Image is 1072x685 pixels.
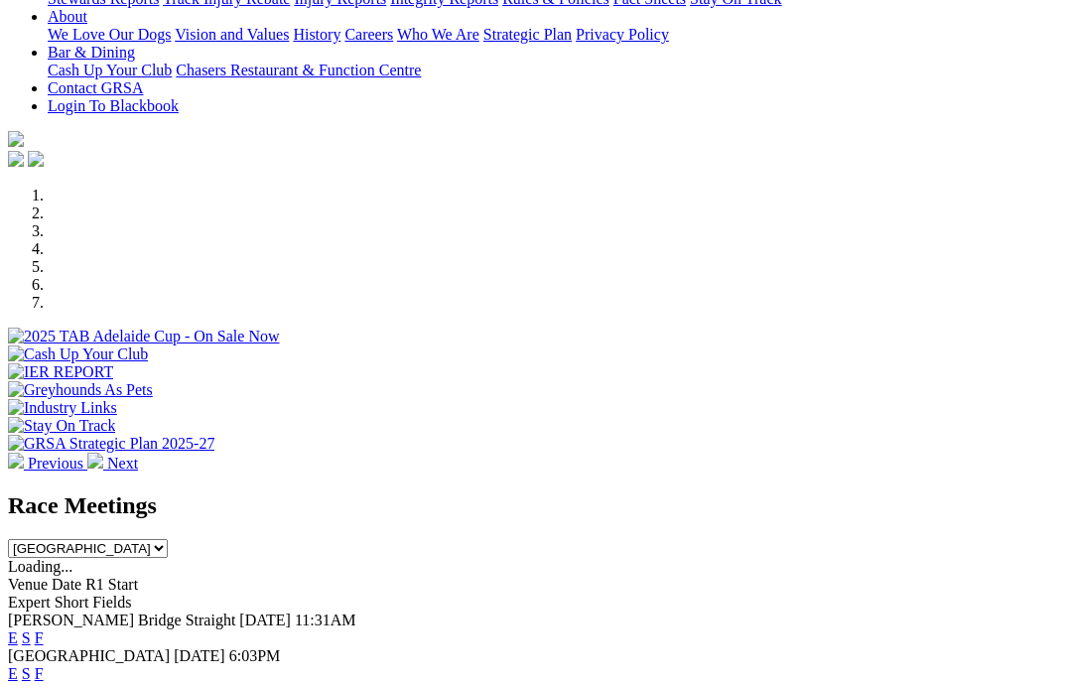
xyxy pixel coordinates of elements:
[85,576,138,593] span: R1 Start
[8,399,117,417] img: Industry Links
[8,435,214,453] img: GRSA Strategic Plan 2025-27
[48,79,143,96] a: Contact GRSA
[8,345,148,363] img: Cash Up Your Club
[8,131,24,147] img: logo-grsa-white.png
[176,62,421,78] a: Chasers Restaurant & Function Centre
[239,612,291,628] span: [DATE]
[35,629,44,646] a: F
[28,455,83,472] span: Previous
[8,381,153,399] img: Greyhounds As Pets
[8,151,24,167] img: facebook.svg
[8,328,280,345] img: 2025 TAB Adelaide Cup - On Sale Now
[576,26,669,43] a: Privacy Policy
[48,62,1064,79] div: Bar & Dining
[293,26,340,43] a: History
[229,647,281,664] span: 6:03PM
[8,453,24,469] img: chevron-left-pager-white.svg
[22,629,31,646] a: S
[48,26,171,43] a: We Love Our Dogs
[48,44,135,61] a: Bar & Dining
[92,594,131,611] span: Fields
[48,97,179,114] a: Login To Blackbook
[8,629,18,646] a: E
[8,492,1064,519] h2: Race Meetings
[87,455,138,472] a: Next
[8,417,115,435] img: Stay On Track
[35,665,44,682] a: F
[22,665,31,682] a: S
[52,576,81,593] span: Date
[8,558,72,575] span: Loading...
[87,453,103,469] img: chevron-right-pager-white.svg
[8,363,113,381] img: IER REPORT
[8,455,87,472] a: Previous
[174,647,225,664] span: [DATE]
[295,612,356,628] span: 11:31AM
[28,151,44,167] img: twitter.svg
[48,62,172,78] a: Cash Up Your Club
[8,594,51,611] span: Expert
[55,594,89,611] span: Short
[397,26,479,43] a: Who We Are
[8,665,18,682] a: E
[175,26,289,43] a: Vision and Values
[8,647,170,664] span: [GEOGRAPHIC_DATA]
[8,576,48,593] span: Venue
[107,455,138,472] span: Next
[344,26,393,43] a: Careers
[8,612,235,628] span: [PERSON_NAME] Bridge Straight
[48,26,1064,44] div: About
[48,8,87,25] a: About
[483,26,572,43] a: Strategic Plan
